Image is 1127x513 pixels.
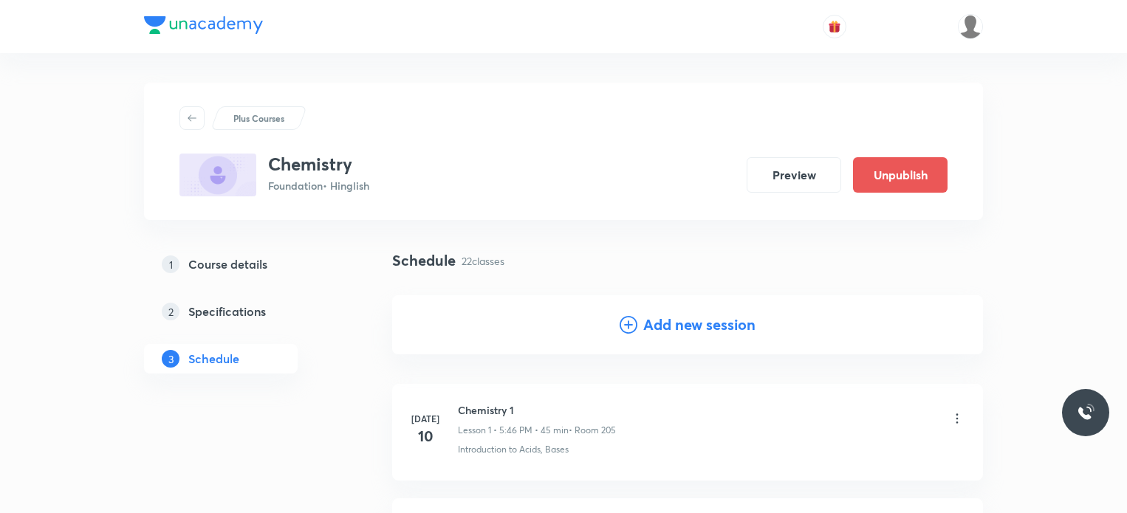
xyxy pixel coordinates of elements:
h6: [DATE] [411,412,440,425]
button: Preview [747,157,841,193]
img: Company Logo [144,16,263,34]
img: avatar [828,20,841,33]
h4: 10 [411,425,440,447]
h5: Specifications [188,303,266,320]
button: Unpublish [853,157,948,193]
p: 1 [162,255,179,273]
a: 2Specifications [144,297,345,326]
h5: Schedule [188,350,239,368]
h5: Course details [188,255,267,273]
button: avatar [823,15,846,38]
p: 3 [162,350,179,368]
p: Foundation • Hinglish [268,178,369,193]
img: ttu [1077,404,1095,421]
img: Dhirendra singh [958,14,983,39]
p: Lesson 1 • 5:46 PM • 45 min [458,424,569,437]
p: • Room 205 [569,424,616,437]
img: Add [924,295,983,354]
h4: Schedule [392,249,456,272]
a: 1Course details [144,249,345,279]
p: 2 [162,303,179,320]
img: 5982D43A-3F18-4A4E-B17B-CDD9E2B4942F_plus.png [179,154,256,196]
h4: Add new session [643,314,756,336]
p: 22 classes [462,253,504,269]
h6: Chemistry 1 [458,402,616,418]
p: Introduction to Acids, Bases [458,443,569,456]
a: Company Logo [144,16,263,38]
h3: Chemistry [268,154,369,175]
p: Plus Courses [233,111,284,125]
